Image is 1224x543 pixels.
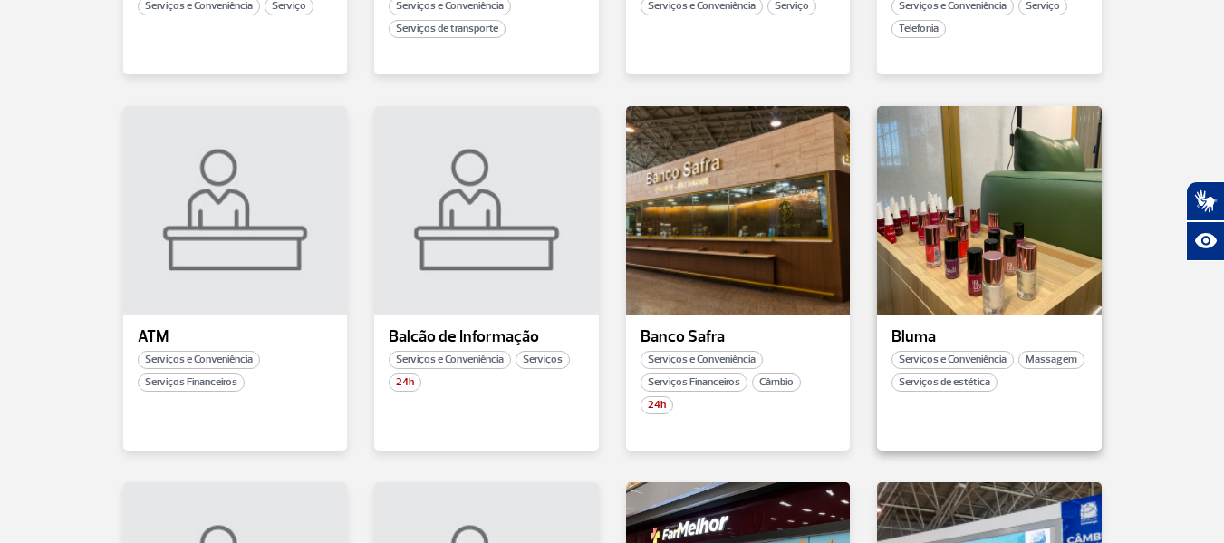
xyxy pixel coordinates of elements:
[891,20,946,38] span: Telefonia
[641,351,763,369] span: Serviços e Conveniência
[641,328,836,346] p: Banco Safra
[138,328,333,346] p: ATM
[389,328,584,346] p: Balcão de Informação
[516,351,570,369] span: Serviços
[138,373,245,392] span: Serviços Financeiros
[389,20,506,38] span: Serviços de transporte
[891,373,998,392] span: Serviços de estética
[1018,351,1084,369] span: Massagem
[389,351,511,369] span: Serviços e Conveniência
[138,351,260,369] span: Serviços e Conveniência
[641,396,673,414] span: 24h
[1186,221,1224,261] button: Abrir recursos assistivos.
[389,373,421,392] span: 24h
[641,373,747,392] span: Serviços Financeiros
[891,328,1087,346] p: Bluma
[1186,181,1224,221] button: Abrir tradutor de língua de sinais.
[752,373,801,392] span: Câmbio
[891,351,1014,369] span: Serviços e Conveniência
[1186,181,1224,261] div: Plugin de acessibilidade da Hand Talk.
